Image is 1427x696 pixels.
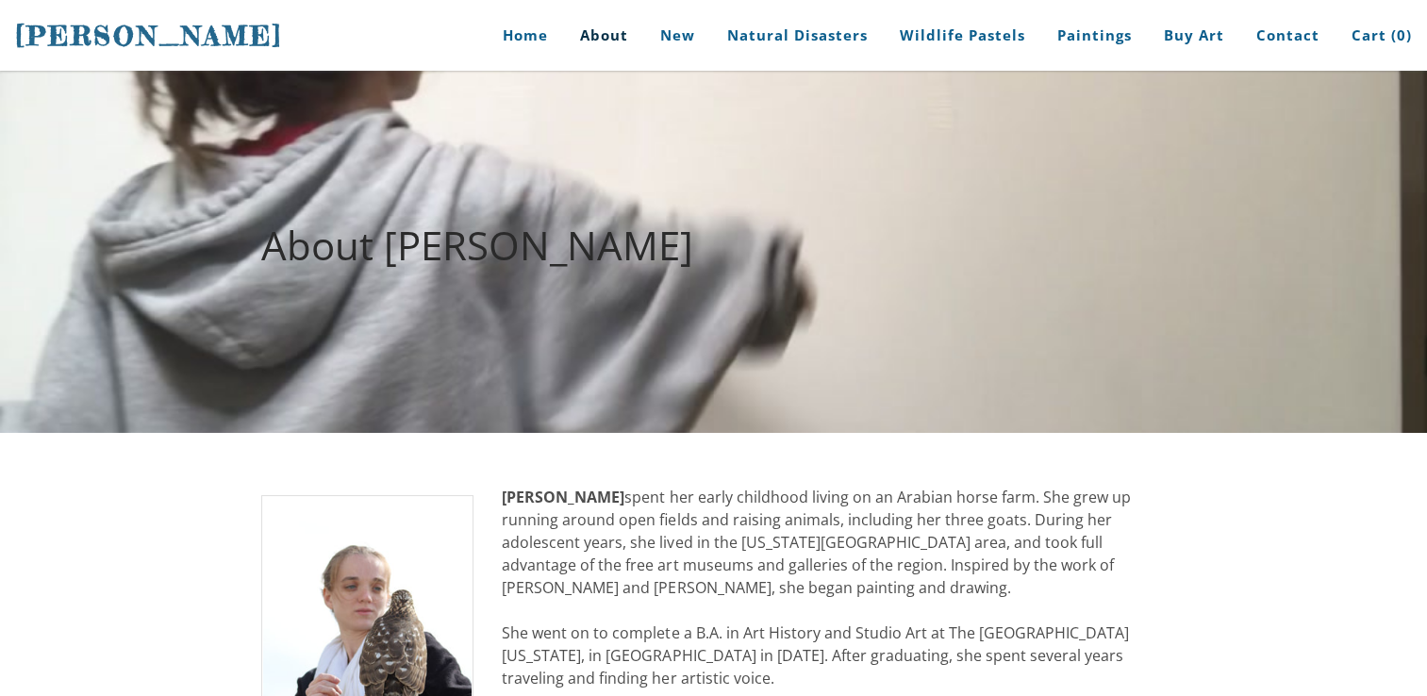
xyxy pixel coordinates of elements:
[1397,25,1406,44] span: 0
[502,487,624,507] strong: [PERSON_NAME]
[15,18,283,54] a: [PERSON_NAME]
[15,20,283,52] span: [PERSON_NAME]
[261,218,693,272] font: About [PERSON_NAME]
